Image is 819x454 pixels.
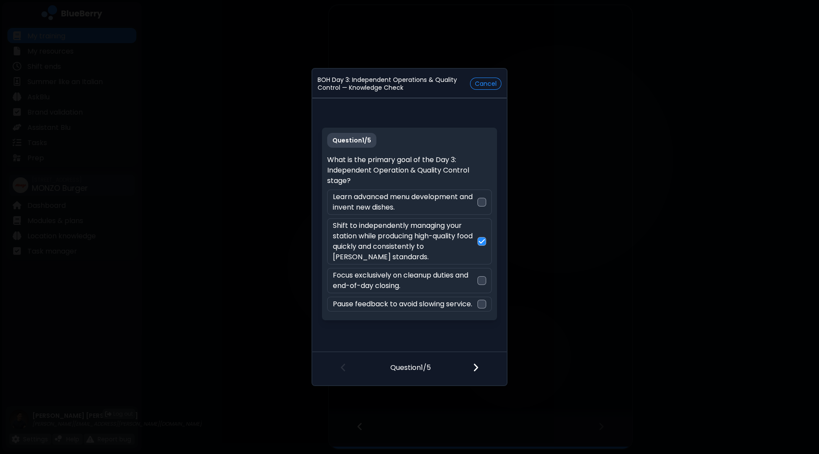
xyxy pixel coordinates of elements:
p: Shift to independently managing your station while producing high-quality food quickly and consis... [333,220,477,262]
p: BOH Day 3: Independent Operations & Quality Control — Knowledge Check [318,76,470,91]
img: file icon [473,363,479,372]
p: What is the primary goal of the Day 3: Independent Operation & Quality Control stage? [327,155,491,186]
p: Pause feedback to avoid slowing service. [333,299,472,309]
p: Focus exclusively on cleanup duties and end-of-day closing. [333,270,477,291]
p: Question 1 / 5 [327,133,376,148]
button: Cancel [470,78,501,90]
p: Learn advanced menu development and invent new dishes. [333,192,477,213]
p: Question 1 / 5 [390,352,431,373]
img: check [479,238,485,245]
